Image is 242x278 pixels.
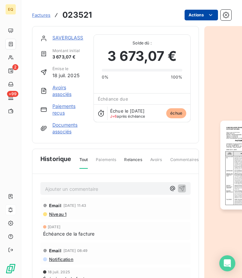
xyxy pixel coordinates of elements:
span: [DATE] 11:43 [63,203,86,207]
h3: 023521 [62,9,92,21]
span: J+6 [110,114,117,119]
a: Documents associés [52,122,85,135]
span: Historique [40,154,71,163]
a: Factures [32,12,50,18]
span: Montant initial [52,48,80,54]
span: 2 [12,64,18,70]
span: Email [49,248,61,253]
span: Avoirs [150,157,162,168]
div: EQ [5,4,16,15]
span: [DATE] [48,225,60,229]
span: Échue le [DATE] [110,108,145,114]
a: SAVERGLASS [52,35,83,40]
span: 3 673,07 € [52,54,80,60]
span: échue [166,108,186,118]
span: Échéance due [98,96,128,102]
a: Paiements reçus [52,103,85,116]
div: Open Intercom Messenger [219,255,235,271]
span: 18 juil. 2025 [48,270,70,274]
span: Échéance de la facture [43,230,94,237]
span: 18 juil. 2025 [52,72,79,79]
span: après échéance [110,114,145,118]
span: Émise le [52,66,79,72]
span: Commentaires [170,157,199,168]
span: Solde dû : [102,40,182,46]
span: Notification [48,257,73,262]
span: Tout [79,157,88,169]
span: Niveau 1 [48,212,66,217]
span: Paiements [96,157,116,168]
span: [DATE] 08:49 [63,249,88,253]
span: 3 673,07 € [107,46,177,66]
button: Actions [185,10,218,20]
span: +99 [7,91,18,97]
span: 100% [171,74,182,80]
img: Logo LeanPay [5,263,16,274]
span: Relances [124,157,142,168]
a: Avoirs associés [52,84,85,98]
span: Email [49,203,61,208]
span: 0% [102,74,108,80]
